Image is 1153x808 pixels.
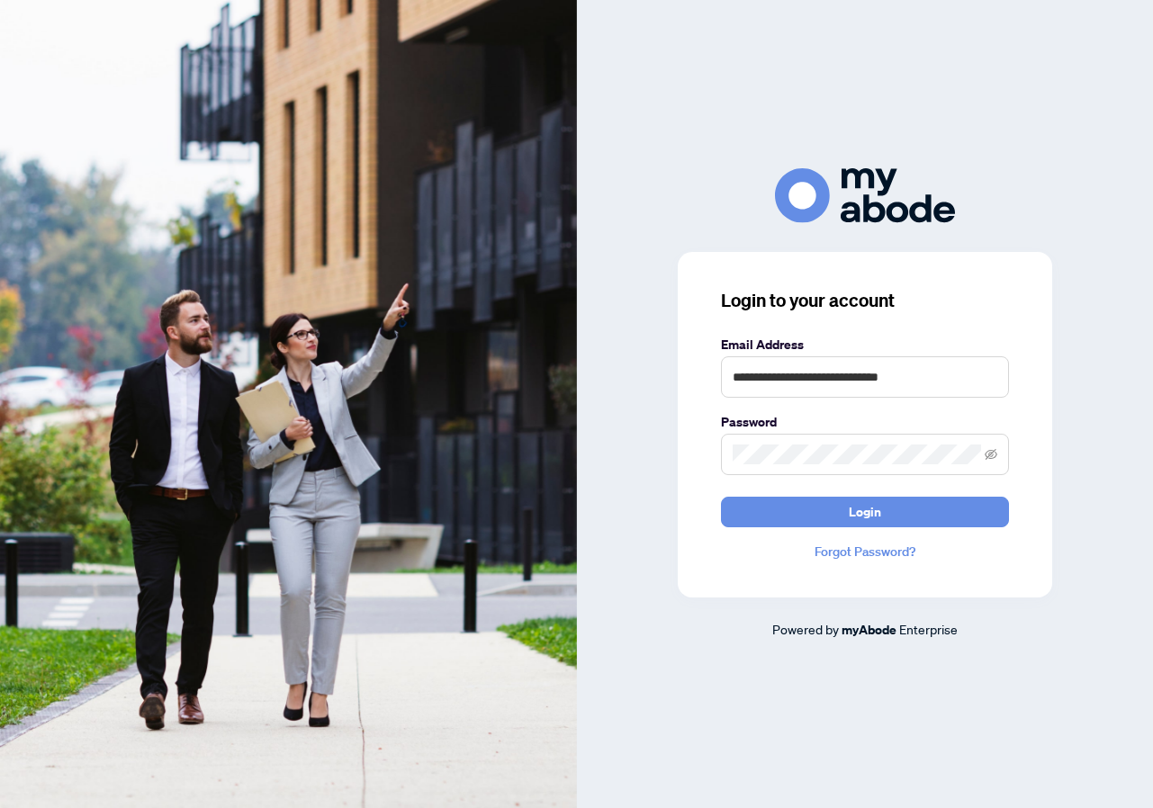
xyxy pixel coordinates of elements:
img: ma-logo [775,168,955,223]
a: myAbode [842,620,896,640]
h3: Login to your account [721,288,1009,313]
button: Login [721,497,1009,527]
span: Enterprise [899,621,958,637]
label: Email Address [721,335,1009,355]
span: Login [849,498,881,526]
label: Password [721,412,1009,432]
span: Powered by [772,621,839,637]
span: eye-invisible [985,448,997,461]
a: Forgot Password? [721,542,1009,561]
